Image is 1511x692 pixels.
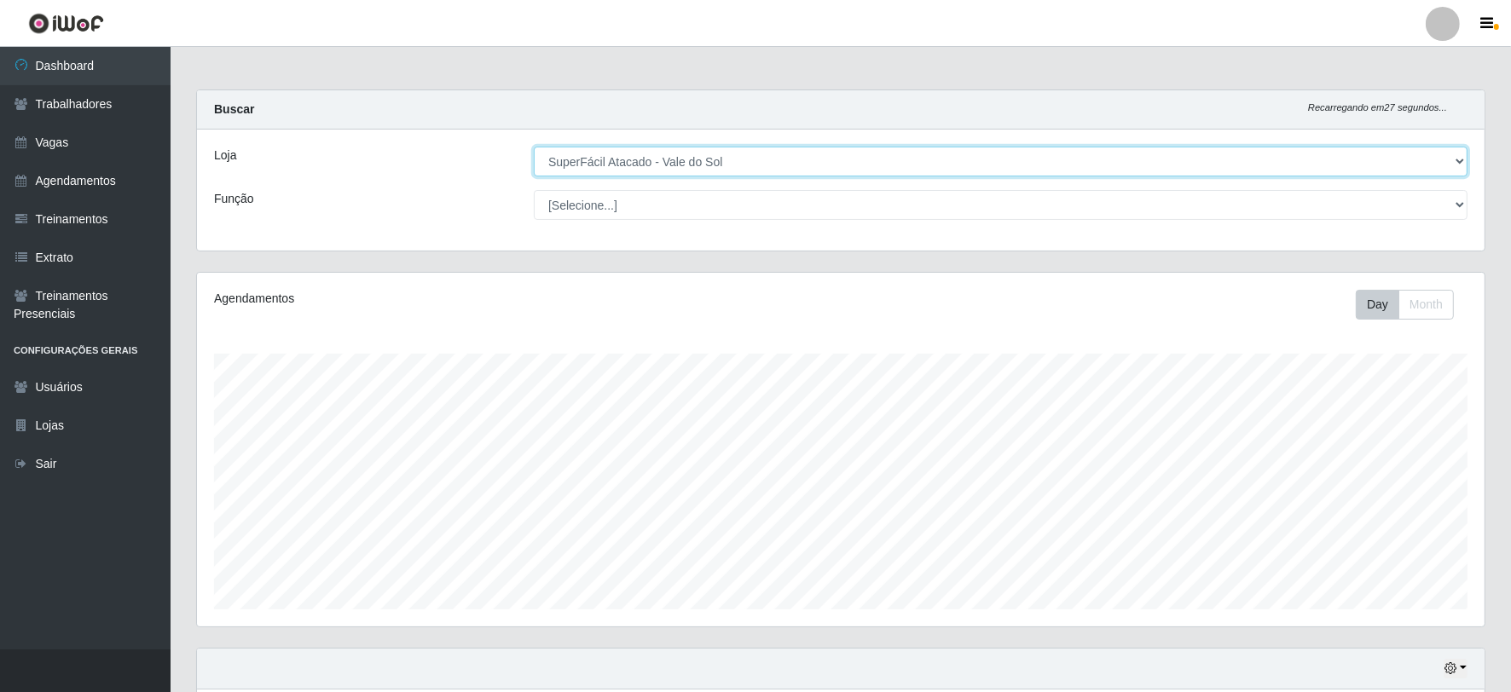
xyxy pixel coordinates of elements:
button: Day [1356,290,1399,320]
strong: Buscar [214,102,254,116]
button: Month [1398,290,1454,320]
img: CoreUI Logo [28,13,104,34]
div: Toolbar with button groups [1356,290,1468,320]
div: First group [1356,290,1454,320]
div: Agendamentos [214,290,721,308]
label: Função [214,190,254,208]
label: Loja [214,147,236,164]
i: Recarregando em 27 segundos... [1308,102,1447,112]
